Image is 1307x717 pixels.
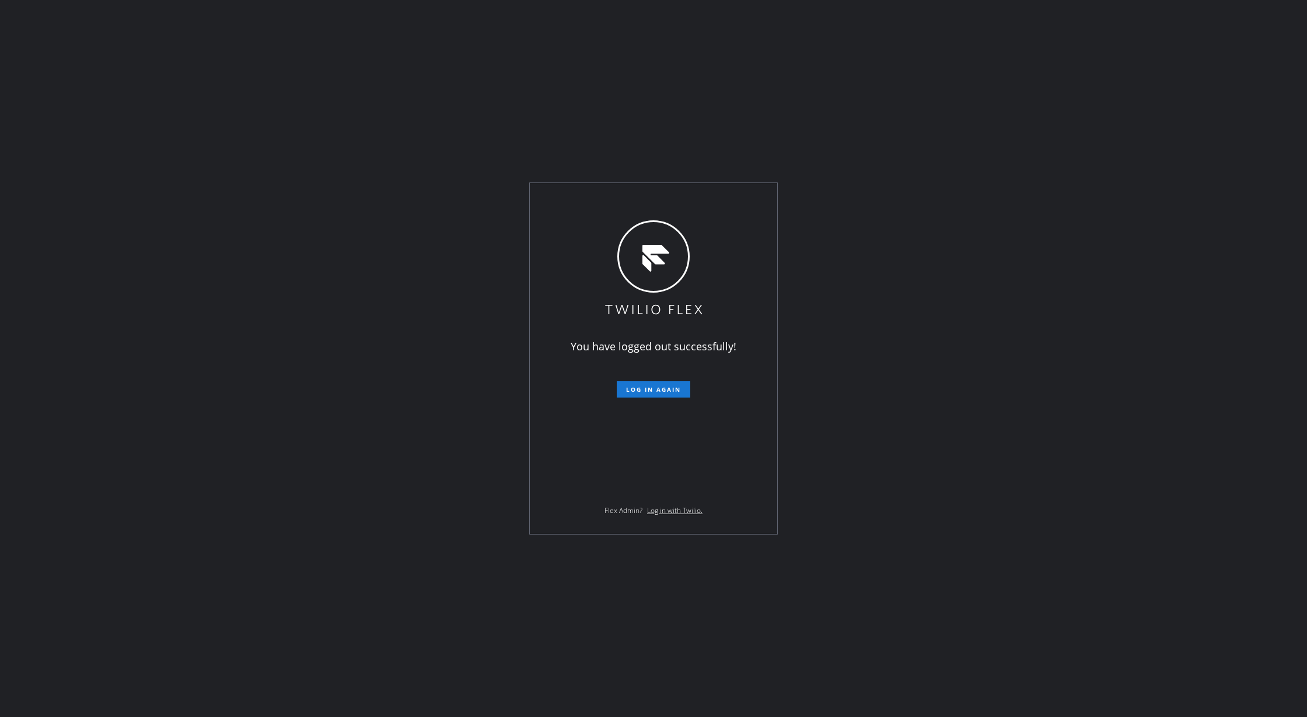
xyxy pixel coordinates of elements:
button: Log in again [617,381,690,398]
a: Log in with Twilio. [647,505,703,515]
span: Log in again [626,385,681,393]
span: Flex Admin? [604,505,642,515]
span: You have logged out successfully! [571,339,736,353]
